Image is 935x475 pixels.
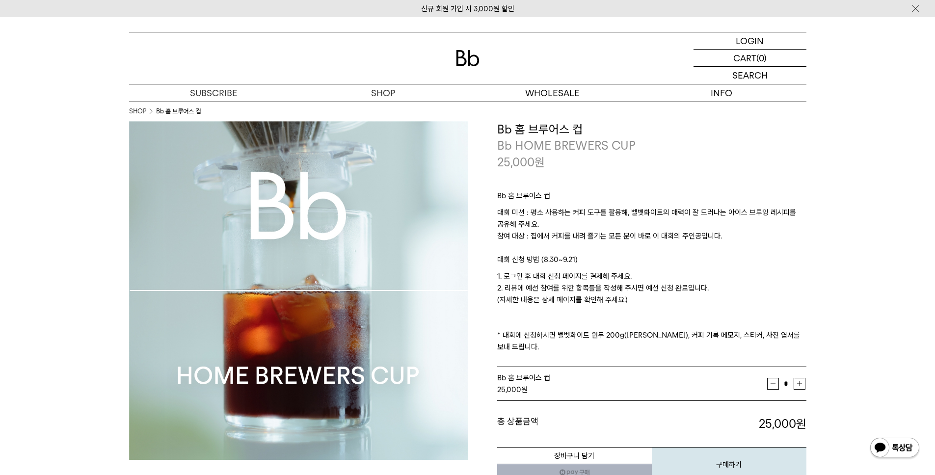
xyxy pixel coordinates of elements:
b: 원 [796,417,806,431]
p: LOGIN [736,32,764,49]
a: LOGIN [694,32,806,50]
p: INFO [637,84,806,102]
p: 대회 미션 : 평소 사용하는 커피 도구를 활용해, 벨벳화이트의 매력이 잘 드러나는 아이스 브루잉 레시피를 공유해 주세요. 참여 대상 : 집에서 커피를 내려 즐기는 모든 분이 ... [497,207,806,254]
button: 감소 [767,378,779,390]
button: 증가 [794,378,805,390]
li: Bb 홈 브루어스 컵 [156,106,201,116]
p: (0) [756,50,767,66]
p: SEARCH [732,67,768,84]
h3: Bb 홈 브루어스 컵 [497,121,806,138]
p: 1. 로그인 후 대회 신청 페이지를 결제해 주세요. 2. 리뷰에 예선 참여를 위한 항목들을 작성해 주시면 예선 신청 완료입니다. (자세한 내용은 상세 페이지를 확인해 주세요.... [497,270,806,353]
p: CART [733,50,756,66]
button: 장바구니 담기 [497,447,652,464]
p: Bb HOME BREWERS CUP [497,137,806,154]
img: 로고 [456,50,480,66]
span: 원 [534,155,545,169]
a: 신규 회원 가입 시 3,000원 할인 [421,4,514,13]
a: SHOP [129,106,146,116]
a: SUBSCRIBE [129,84,298,102]
p: 25,000 [497,154,545,171]
a: SHOP [298,84,468,102]
dt: 총 상품금액 [497,416,652,432]
a: CART (0) [694,50,806,67]
strong: 25,000 [497,385,521,394]
div: 원 [497,384,767,396]
img: 카카오톡 채널 1:1 채팅 버튼 [869,437,920,460]
p: Bb 홈 브루어스 컵 [497,190,806,207]
span: Bb 홈 브루어스 컵 [497,373,550,382]
p: 대회 신청 방법 (8.30~9.21) [497,254,806,270]
p: WHOLESALE [468,84,637,102]
img: Bb 홈 브루어스 컵 [129,121,468,460]
strong: 25,000 [759,417,806,431]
